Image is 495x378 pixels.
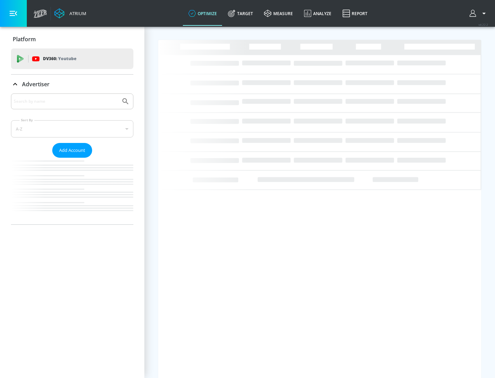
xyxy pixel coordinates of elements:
div: Advertiser [11,93,133,224]
a: Report [337,1,373,26]
p: Youtube [58,55,76,62]
label: Sort By [20,118,34,122]
div: A-Z [11,120,133,137]
p: DV360: [43,55,76,63]
div: Advertiser [11,75,133,94]
span: v 4.22.2 [478,23,488,26]
a: measure [258,1,298,26]
p: Platform [13,35,36,43]
span: Add Account [59,146,85,154]
nav: list of Advertiser [11,158,133,224]
div: DV360: Youtube [11,48,133,69]
a: Analyze [298,1,337,26]
input: Search by name [14,97,118,106]
button: Add Account [52,143,92,158]
div: Platform [11,30,133,49]
a: optimize [183,1,222,26]
p: Advertiser [22,80,49,88]
a: Atrium [54,8,86,19]
div: Atrium [67,10,86,16]
a: Target [222,1,258,26]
